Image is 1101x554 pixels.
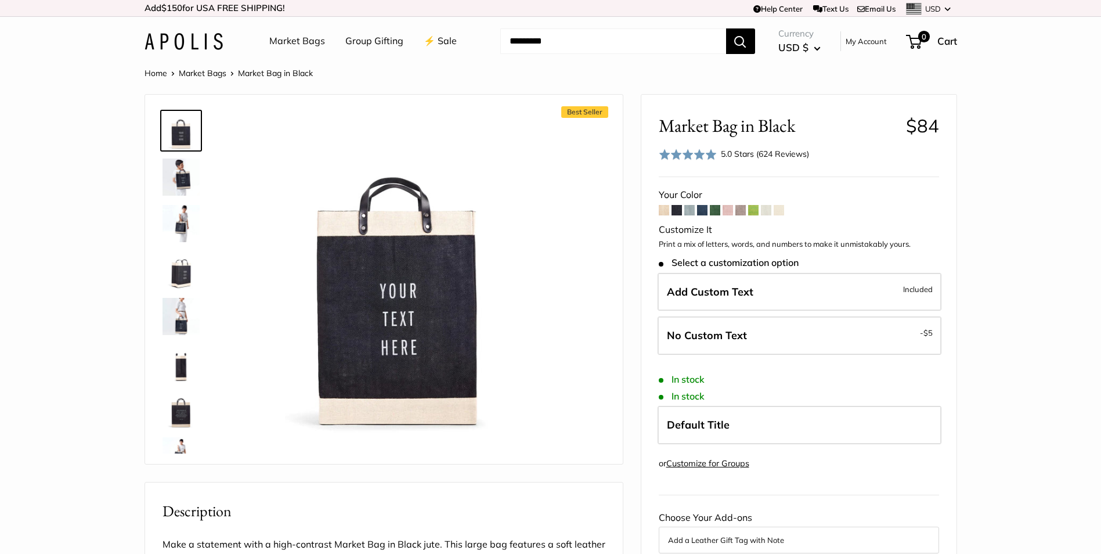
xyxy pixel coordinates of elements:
a: 0 Cart [907,32,957,51]
span: In stock [659,391,705,402]
a: Home [145,68,167,78]
a: Market Bag in Black [160,110,202,152]
img: Market Bag in Black [163,344,200,382]
div: Your Color [659,186,939,204]
span: Included [903,282,933,296]
span: Market Bag in Black [659,115,897,136]
a: Customize for Groups [666,458,749,469]
img: Market Bag in Black [163,159,200,196]
span: Market Bag in Black [238,68,313,78]
span: Add Custom Text [667,285,753,298]
a: ⚡️ Sale [424,33,457,50]
img: description_Seal of authenticity printed on the backside of every bag. [163,391,200,428]
span: USD $ [778,41,808,53]
span: Currency [778,26,821,42]
label: Default Title [658,406,941,444]
a: Email Us [857,4,896,13]
a: Market Bag in Black [160,249,202,291]
span: $84 [906,114,939,137]
a: description_Seal of authenticity printed on the backside of every bag. [160,388,202,430]
button: Search [726,28,755,54]
a: Help Center [753,4,803,13]
div: 5.0 Stars (624 Reviews) [659,146,810,163]
span: USD [925,4,941,13]
input: Search... [500,28,726,54]
p: Print a mix of letters, words, and numbers to make it unmistakably yours. [659,239,939,250]
span: Default Title [667,418,730,431]
span: No Custom Text [667,329,747,342]
a: Market Bag in Black [160,342,202,384]
a: Market Bag in Black [160,156,202,198]
a: Market Bags [269,33,325,50]
span: 0 [918,31,929,42]
h2: Description [163,500,605,523]
a: Group Gifting [345,33,403,50]
a: Market Bag in Black [160,435,202,477]
a: My Account [846,34,887,48]
nav: Breadcrumb [145,66,313,81]
img: Apolis [145,33,223,50]
span: In stock [659,374,705,385]
a: Market Bag in Black [160,296,202,337]
label: Add Custom Text [658,273,941,311]
img: Market Bag in Black [163,112,200,149]
span: - [920,326,933,340]
img: Market Bag in Black [163,205,200,242]
img: Market Bag in Black [163,437,200,474]
label: Leave Blank [658,316,941,355]
span: Best Seller [561,106,608,118]
a: Text Us [813,4,849,13]
div: Customize It [659,221,939,239]
div: 5.0 Stars (624 Reviews) [721,148,809,160]
span: Select a customization option [659,257,799,268]
a: Market Bags [179,68,226,78]
img: Market Bag in Black [163,298,200,335]
span: Cart [937,35,957,47]
div: or [659,456,749,472]
span: $5 [923,328,933,337]
a: Market Bag in Black [160,203,202,244]
button: USD $ [778,38,821,57]
img: Market Bag in Black [163,251,200,289]
button: Add a Leather Gift Tag with Note [668,533,930,547]
img: Market Bag in Black [238,112,558,433]
span: $150 [161,2,182,13]
div: Choose Your Add-ons [659,509,939,553]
